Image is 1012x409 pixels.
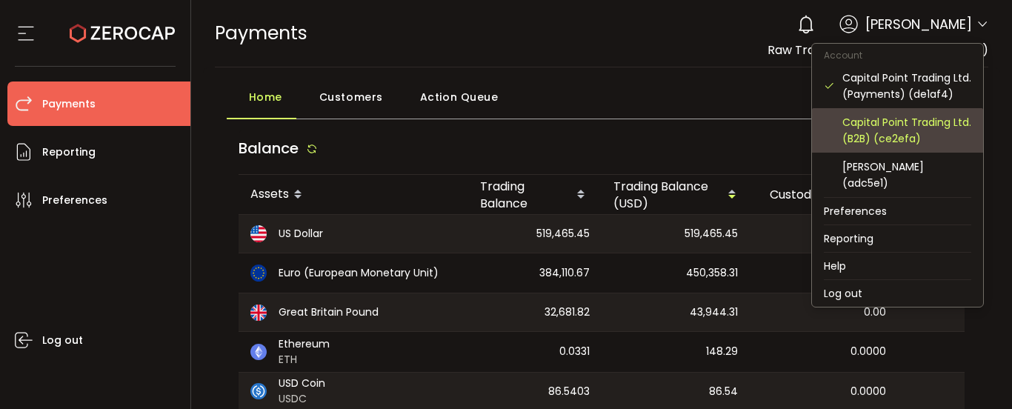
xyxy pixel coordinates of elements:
[812,49,874,61] span: Account
[279,391,325,407] span: USDC
[690,304,738,321] span: 43,944.31
[545,304,590,321] span: 32,681.82
[842,159,971,191] div: [PERSON_NAME] (adc5e1)
[279,305,379,320] span: Great Britain Pound
[812,225,983,252] li: Reporting
[42,330,83,351] span: Log out
[42,190,107,211] span: Preferences
[249,82,282,112] span: Home
[279,265,439,281] span: Euro (European Monetary Unit)
[42,93,96,115] span: Payments
[768,41,988,59] span: Raw Trading Mauritius Ltd (Payments)
[279,336,330,352] span: Ethereum
[709,383,738,400] span: 86.54
[250,383,267,400] img: usdc_portfolio.svg
[250,225,267,242] img: usd_portfolio.svg
[420,82,499,112] span: Action Queue
[706,343,738,360] span: 148.29
[239,138,299,159] span: Balance
[536,225,590,242] span: 519,465.45
[812,280,983,307] li: Log out
[250,265,267,282] img: eur_portfolio.svg
[842,70,971,102] div: Capital Point Trading Ltd. (Payments) (de1af4)
[865,14,972,34] span: [PERSON_NAME]
[685,225,738,242] span: 519,465.45
[279,226,323,242] span: US Dollar
[559,343,590,360] span: 0.0331
[539,265,590,282] span: 384,110.67
[250,344,267,361] img: eth_portfolio.svg
[42,142,96,163] span: Reporting
[602,178,750,212] div: Trading Balance (USD)
[239,182,468,207] div: Assets
[812,253,983,279] li: Help
[250,305,267,322] img: gbp_portfolio.svg
[279,376,325,391] span: USD Coin
[319,82,383,112] span: Customers
[279,352,330,368] span: ETH
[812,198,983,225] li: Preferences
[468,178,602,212] div: Trading Balance
[839,249,1012,409] iframe: Chat Widget
[842,114,971,147] div: Capital Point Trading Ltd. (B2B) (ce2efa)
[686,265,738,282] span: 450,358.31
[548,383,590,400] span: 86.5403
[750,182,898,207] div: Custody Balance
[215,20,307,46] span: Payments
